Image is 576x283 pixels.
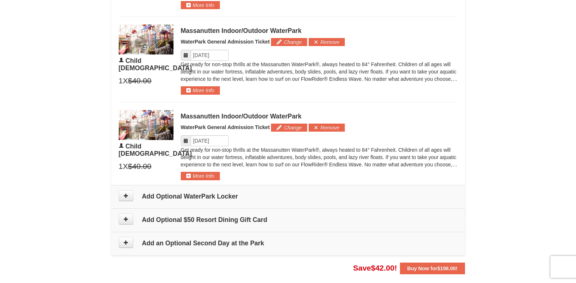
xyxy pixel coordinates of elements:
[119,24,173,54] img: 6619917-1403-22d2226d.jpg
[119,239,458,247] h4: Add an Optional Second Day at the Park
[309,124,345,132] button: Remove
[181,39,270,45] span: WaterPark General Admission Ticket
[119,75,123,86] span: 1
[181,124,270,130] span: WaterPark General Admission Ticket
[119,110,173,140] img: 6619917-1403-22d2226d.jpg
[119,161,123,172] span: 1
[271,38,307,46] button: Change
[271,124,307,132] button: Change
[119,216,458,223] h4: Add Optional $50 Resort Dining Gift Card
[371,264,394,272] span: $42.00
[181,61,458,83] p: Get ready for non-stop thrills at the Massanutten WaterPark®, always heated to 84° Fahrenheit. Ch...
[309,38,345,46] button: Remove
[400,263,465,274] button: Buy Now for$198.00!
[119,193,458,200] h4: Add Optional WaterPark Locker
[407,265,458,271] strong: Buy Now for !
[181,27,458,34] div: Massanutten Indoor/Outdoor WaterPark
[123,161,128,172] span: X
[181,1,220,9] button: More Info
[119,57,192,72] span: Child [DEMOGRAPHIC_DATA]
[181,172,220,180] button: More Info
[128,161,151,172] span: $40.00
[353,264,397,272] span: Save !
[123,75,128,86] span: X
[181,113,458,120] div: Massanutten Indoor/Outdoor WaterPark
[181,146,458,168] p: Get ready for non-stop thrills at the Massanutten WaterPark®, always heated to 84° Fahrenheit. Ch...
[119,143,192,157] span: Child [DEMOGRAPHIC_DATA]
[181,86,220,94] button: More Info
[437,265,456,271] span: $198.00
[128,75,151,86] span: $40.00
